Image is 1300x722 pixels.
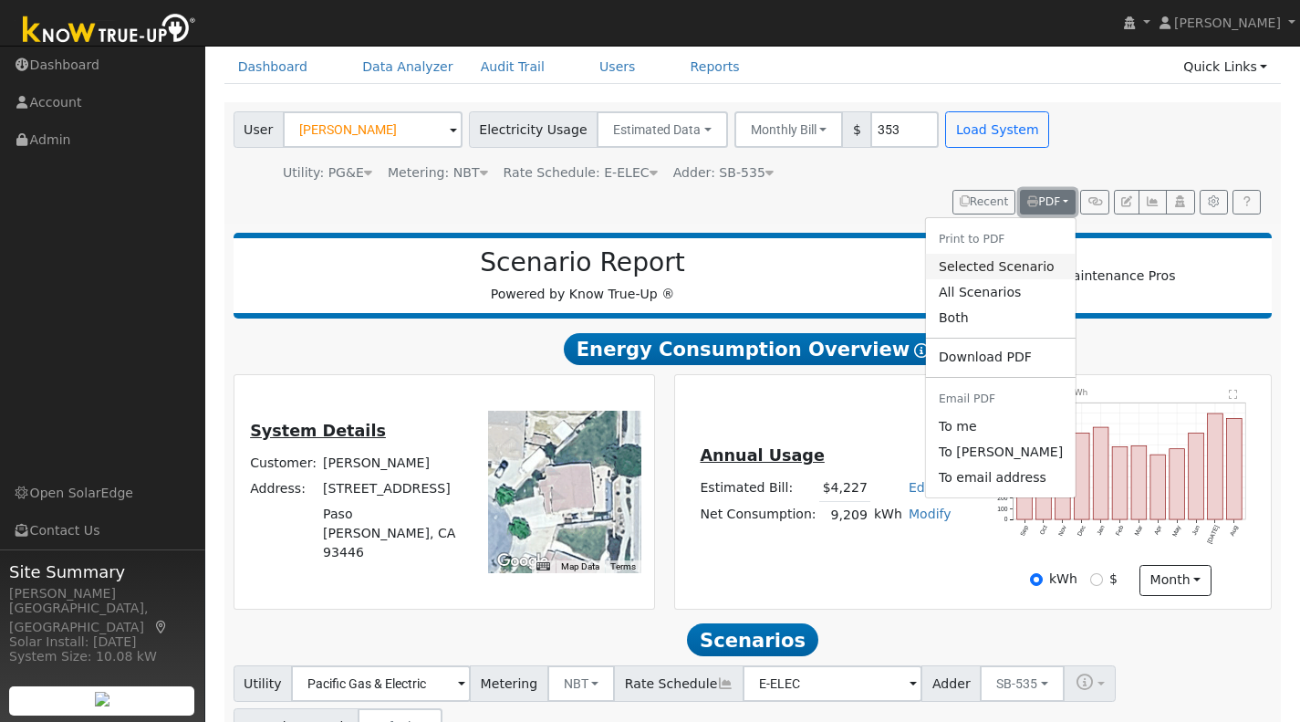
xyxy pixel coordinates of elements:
text: Feb [1115,524,1125,537]
rect: onclick="" [1017,434,1033,519]
li: Email PDF [926,384,1076,414]
button: Load System [945,111,1049,148]
rect: onclick="" [1036,445,1052,519]
a: Reports [677,50,754,84]
a: chuck@solarnegotiators.com [926,413,1076,439]
a: Data Analyzer [348,50,467,84]
text: Jan [1096,524,1106,536]
text: 200 [998,495,1008,501]
button: Generate Report Link [1080,190,1108,215]
td: Paso [PERSON_NAME], CA 93446 [320,502,469,566]
td: [STREET_ADDRESS] [320,476,469,501]
text: Mar [1134,523,1145,536]
div: System Size: 10.08 kW [9,647,195,666]
span: Alias: None [504,165,658,180]
text: May [1171,524,1183,538]
rect: onclick="" [1150,455,1166,519]
a: Both [926,305,1076,330]
text: Nov [1057,523,1068,536]
div: Utility: PG&E [283,163,372,183]
rect: onclick="" [1131,445,1147,519]
rect: onclick="" [1170,448,1185,518]
text:  [1230,389,1238,399]
a: Selected Scenario [926,254,1076,279]
input: Select a User [283,111,463,148]
span: $ [842,111,871,148]
a: Modify [909,507,952,521]
input: $ [1090,573,1103,586]
button: Login As [1166,190,1194,215]
a: Edit [909,480,933,495]
rect: onclick="" [1094,427,1109,519]
input: Select a Rate Schedule [743,665,922,702]
td: kWh [870,502,905,528]
text: Apr [1153,523,1164,536]
span: Site Summary [9,560,195,584]
span: Scenarios [687,623,817,656]
button: PDF [1020,190,1076,215]
span: PDF [1027,195,1060,208]
text: Oct [1039,524,1049,536]
td: Address: [247,476,320,501]
u: System Details [250,422,386,440]
div: [GEOGRAPHIC_DATA], [GEOGRAPHIC_DATA] [9,599,195,637]
button: Monthly Bill [734,111,844,148]
label: kWh [1049,570,1077,589]
rect: onclick="" [1189,433,1204,519]
span: Adder [921,665,981,702]
span: [PERSON_NAME] [1174,16,1281,30]
span: Rate Schedule [614,665,744,702]
text: Sep [1019,524,1030,537]
text: [DATE] [1206,524,1221,545]
button: Recent [952,190,1016,215]
span: Utility [234,665,293,702]
td: $4,227 [819,476,870,502]
a: Download PDF [926,345,1076,371]
a: All Scenarios [926,279,1076,305]
button: Map Data [561,560,599,573]
rect: onclick="" [1208,413,1223,519]
div: [PERSON_NAME] [9,584,195,603]
button: Estimated Data [597,111,728,148]
a: Help Link [1232,190,1261,215]
a: Users [586,50,650,84]
div: Adder: SB-535 [673,163,774,183]
a: Terms (opens in new tab) [610,561,636,571]
a: To email address [926,466,1076,491]
text: Aug [1229,524,1240,537]
span: Metering [470,665,548,702]
a: eddieurman@gmail.com [926,439,1076,465]
i: Show Help [914,343,929,358]
a: Dashboard [224,50,322,84]
img: Solar Maintenance Pros [1010,267,1175,286]
td: 9,209 [819,502,870,528]
div: Powered by Know True-Up ® [243,247,923,304]
input: Select a Utility [291,665,471,702]
td: Net Consumption: [697,502,819,528]
div: Metering: NBT [388,163,488,183]
img: retrieve [95,692,109,706]
button: SB-535 [980,665,1065,702]
rect: onclick="" [1075,433,1090,519]
button: month [1139,565,1212,596]
text: Dec [1076,523,1087,536]
td: Customer: [247,450,320,476]
label: $ [1109,570,1118,589]
h2: Scenario Report [252,247,913,278]
button: Edit User [1114,190,1139,215]
rect: onclick="" [1056,449,1071,518]
td: Estimated Bill: [697,476,819,502]
td: [PERSON_NAME] [320,450,469,476]
img: Google [493,549,553,573]
button: Keyboard shortcuts [536,560,549,573]
rect: onclick="" [1113,446,1128,519]
button: Multi-Series Graph [1139,190,1167,215]
button: NBT [547,665,616,702]
input: kWh [1030,573,1043,586]
span: Energy Consumption Overview [564,333,941,366]
img: Know True-Up [14,10,205,51]
span: Electricity Usage [469,111,598,148]
li: Print to PDF [926,225,1076,255]
text: 100 [998,505,1008,511]
text: Jun [1191,524,1201,536]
